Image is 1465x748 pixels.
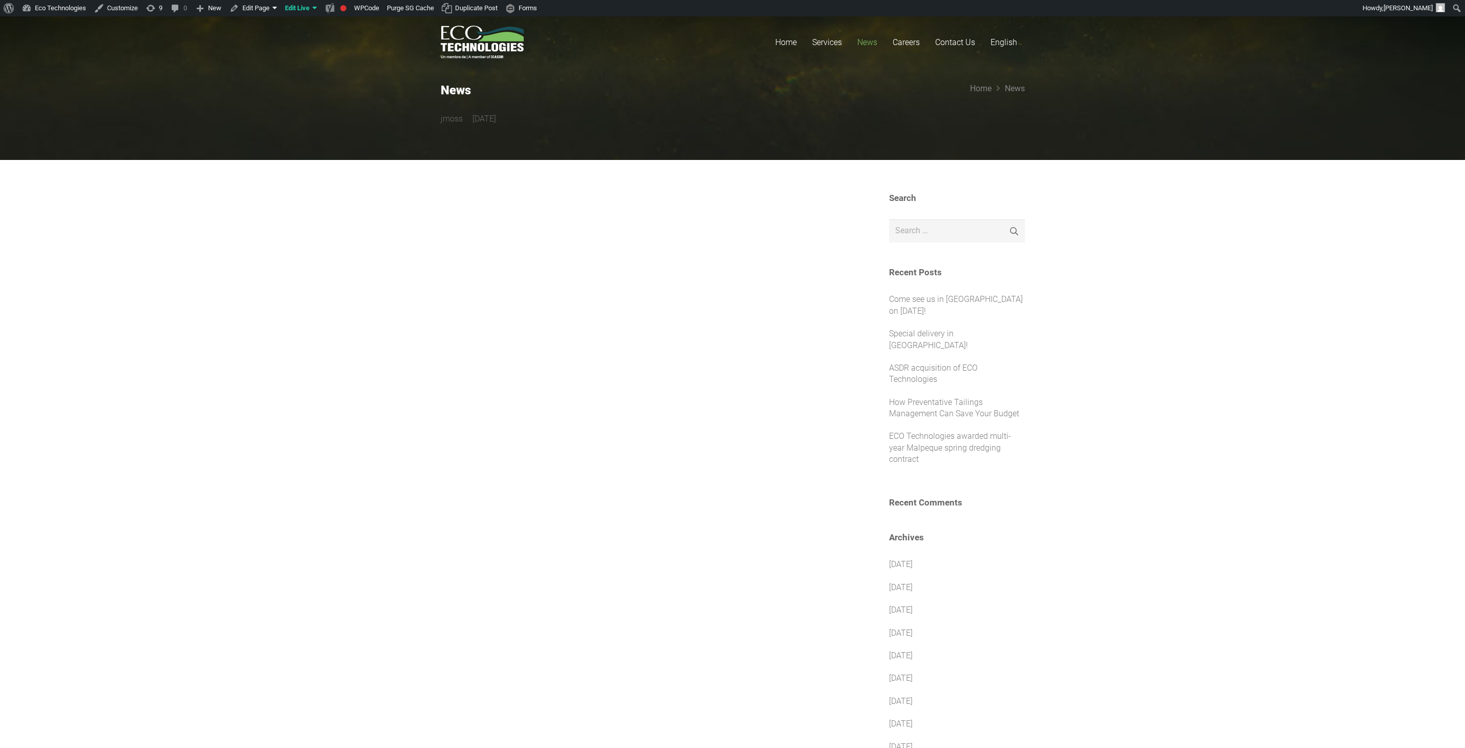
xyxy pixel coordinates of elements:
[889,497,1025,508] h3: Recent Comments
[775,37,797,47] span: Home
[441,26,524,59] a: logo_EcoTech_ASDR_RGB
[441,111,463,127] a: jmoss
[885,16,927,68] a: Careers
[889,397,1019,418] a: How Preventative Tailings Management Can Save Your Budget
[768,16,804,68] a: Home
[889,363,978,384] a: ASDR acquisition of ECO Technologies
[889,651,913,660] a: [DATE]
[927,16,983,68] a: Contact Us
[340,5,346,11] div: Focus keyphrase not set
[857,37,877,47] span: News
[1005,84,1025,93] a: News
[472,111,496,127] time: 8 December 2021 at 01:18:22 America/Moncton
[850,16,885,68] a: News
[889,582,913,592] a: [DATE]
[893,37,920,47] span: Careers
[889,719,913,729] a: [DATE]
[889,294,1023,315] a: Come see us in [GEOGRAPHIC_DATA] on [DATE]!
[889,559,913,569] a: [DATE]
[441,83,814,98] h2: News
[889,605,913,615] a: [DATE]
[889,329,968,350] a: Special delivery in [GEOGRAPHIC_DATA]!
[812,37,842,47] span: Services
[889,532,1025,542] h3: Archives
[935,37,975,47] span: Contact Us
[889,628,913,638] a: [DATE]
[1384,4,1433,12] span: [PERSON_NAME]
[889,696,913,706] a: [DATE]
[991,37,1017,47] span: English
[889,193,1025,203] h3: Search
[889,673,913,683] a: [DATE]
[983,16,1025,68] a: English
[889,431,1011,464] a: ECO Technologies awarded multi-year Malpeque spring dredging contract
[889,267,1025,277] h3: Recent Posts
[970,84,992,93] a: Home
